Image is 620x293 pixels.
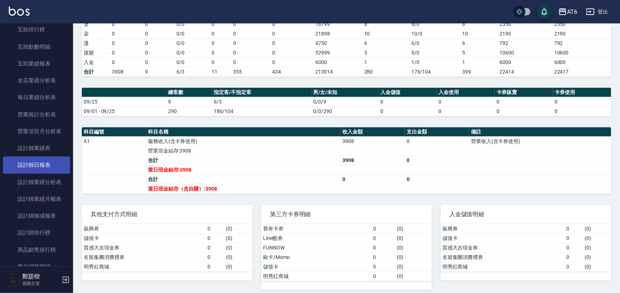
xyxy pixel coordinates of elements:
td: 0 [232,19,271,29]
td: 合計 [146,155,341,165]
td: 當日現金結存:3908 [146,165,341,174]
p: 高階主管 [22,280,60,287]
td: 0 [372,271,395,281]
th: 卡券販賣 [495,88,553,97]
td: ( 0 ) [224,224,252,234]
td: ( 0 ) [583,252,611,262]
td: 營業現金結存:3908 [146,146,341,155]
td: 8 [362,19,410,29]
td: 合計 [146,174,341,184]
td: 0 [379,106,437,116]
td: 8 / 0 [410,19,460,29]
td: 18799 [313,19,362,29]
td: 0 [564,233,583,243]
td: 0 [372,224,395,234]
td: FUNNOW [261,243,372,252]
img: Logo [9,7,30,16]
td: 0 [564,243,583,252]
td: A1 [82,136,146,146]
td: 186/104 [212,106,312,116]
a: 商品銷售排行榜 [3,241,70,258]
td: 0 / 0 [175,48,210,57]
td: 振興券 [82,224,206,234]
td: 0 [143,29,175,38]
td: 52999 [313,48,362,57]
td: 儲值卡 [82,233,206,243]
td: 振興券 [441,224,564,234]
td: 2190 [552,29,611,38]
td: 09/01 - 09/25 [82,106,166,116]
td: 0 [437,106,495,116]
td: ( 0 ) [395,262,432,271]
td: 0 / 0 [175,38,210,48]
td: 0 [110,29,143,38]
td: 當日現金結存（含自購）:3908 [146,184,341,194]
td: 質感大吉現金券 [441,243,564,252]
a: 設計師業績表 [3,140,70,157]
a: 互助點數明細 [3,38,70,55]
td: 11 [210,67,232,76]
td: 6000 [552,57,611,67]
td: ( 0 ) [395,271,432,281]
td: 0 [232,48,271,57]
td: 明秀紅商城 [261,271,372,281]
td: 355 [232,67,271,76]
td: 6 [460,38,498,48]
a: 互助排行榜 [3,21,70,38]
a: 互助業績報表 [3,55,70,72]
a: 設計師抽成報表 [3,207,70,224]
td: 6000 [313,57,362,67]
th: 備註 [469,127,611,137]
td: 合計 [82,67,110,76]
td: 6000 [498,57,552,67]
td: 399 [460,67,498,76]
th: 指定客/不指定客 [212,88,312,97]
a: 營業項目月分析表 [3,123,70,140]
td: 792 [552,38,611,48]
td: ( 0 ) [395,252,432,262]
td: 入金 [82,57,110,67]
th: 男/女/未知 [312,88,379,97]
td: 0 [270,29,313,38]
td: 明秀紅商城 [441,262,564,271]
td: 接髮 [82,48,110,57]
td: 6 [362,38,410,48]
td: 0 [206,252,224,262]
td: 護 [82,38,110,48]
table: a dense table [82,224,252,272]
td: 染 [82,29,110,38]
td: 0 [143,19,175,29]
td: 0 [206,262,224,271]
td: 0 / 0 [175,19,210,29]
td: 10 / 0 [410,29,460,38]
td: 0 [553,97,611,106]
td: 0 [232,38,271,48]
td: 2350 [552,19,611,29]
div: AT6 [567,7,577,16]
a: 設計師業績月報表 [3,191,70,207]
td: 舊有卡券 [261,224,372,234]
td: 1 [362,57,410,67]
td: 0 [372,243,395,252]
td: ( 0 ) [395,224,432,234]
td: 3908 [110,67,143,76]
td: 5 / 0 [410,48,460,57]
td: 0 [437,97,495,106]
td: 09/25 [82,97,166,106]
td: 0 [270,48,313,57]
td: 176/104 [410,67,460,76]
td: 質感大吉現金券 [82,243,206,252]
td: 6 / 0 [410,38,460,48]
td: Line酷券 [261,233,372,243]
td: 280 [362,67,410,76]
td: 0 [564,224,583,234]
td: ( 0 ) [583,243,611,252]
td: 0 [270,38,313,48]
td: 歐卡/Momo [261,252,372,262]
td: 10600 [498,48,552,57]
td: 0 [232,29,271,38]
table: a dense table [82,127,611,194]
td: 0 [405,155,469,165]
td: 0 [210,38,232,48]
td: 0 [143,38,175,48]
